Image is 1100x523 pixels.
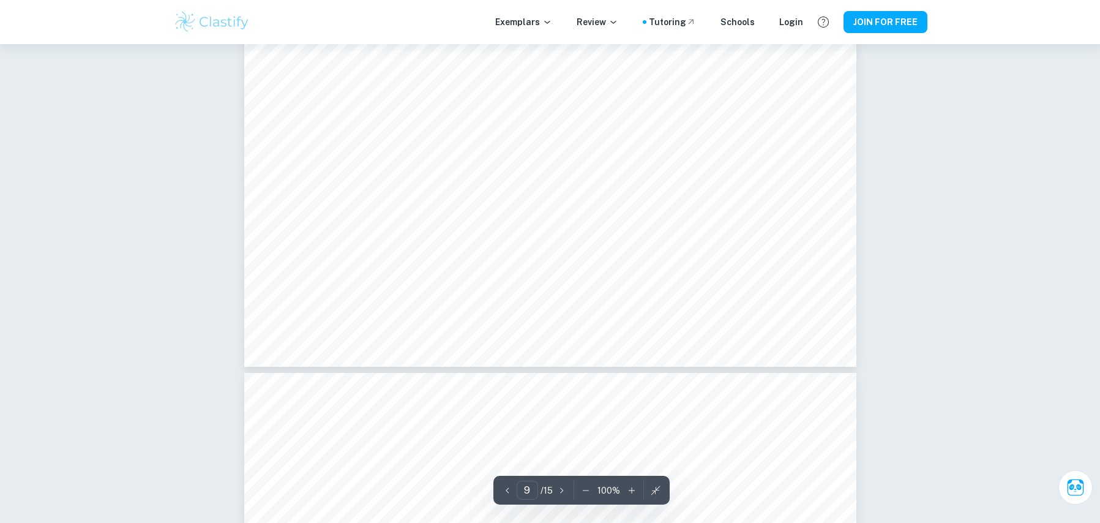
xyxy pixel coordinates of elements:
[173,10,251,34] img: Clastify logo
[720,15,755,29] a: Schools
[577,15,618,29] p: Review
[541,484,553,497] p: / 15
[495,15,552,29] p: Exemplars
[597,484,620,497] p: 100 %
[779,15,803,29] a: Login
[813,12,834,32] button: Help and Feedback
[844,11,927,33] button: JOIN FOR FREE
[649,15,696,29] a: Tutoring
[1058,470,1093,505] button: Ask Clai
